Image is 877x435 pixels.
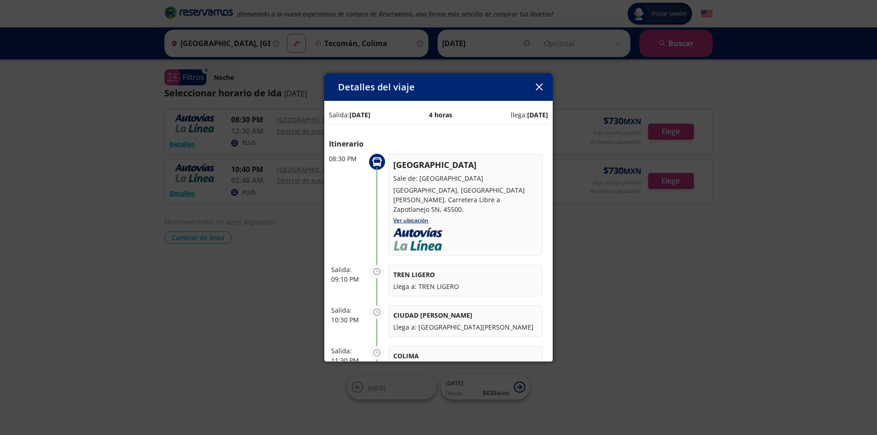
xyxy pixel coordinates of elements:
p: Detalles del viaje [338,80,415,94]
p: 09:10 PM [331,274,365,284]
p: Llega a: [GEOGRAPHIC_DATA][PERSON_NAME] [393,322,538,332]
b: [DATE] [349,110,370,119]
p: 4 horas [429,110,452,120]
p: Salida: [331,265,365,274]
b: [DATE] [527,110,548,119]
p: Llega a: TREN LIGERO [393,282,538,291]
a: Ver ubicación [393,216,428,224]
p: [GEOGRAPHIC_DATA] [393,159,538,171]
p: Salida: [331,346,365,356]
p: Salida: [331,305,365,315]
p: Sale de: [GEOGRAPHIC_DATA] [393,173,538,183]
p: [GEOGRAPHIC_DATA], [GEOGRAPHIC_DATA][PERSON_NAME], Carretera Libre a Zapotlanejo SN, 45500. [393,185,538,214]
p: 10:30 PM [331,315,365,325]
p: TREN LIGERO [393,270,538,279]
p: CIUDAD [PERSON_NAME] [393,310,538,320]
img: Logo_Autovias_LaLinea_VERT.png [393,228,442,251]
p: Itinerario [329,138,548,149]
p: 11:30 PM [331,356,365,365]
p: 08:30 PM [329,154,365,163]
p: Salida: [329,110,370,120]
p: llega: [511,110,548,120]
p: COLIMA [393,351,538,361]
